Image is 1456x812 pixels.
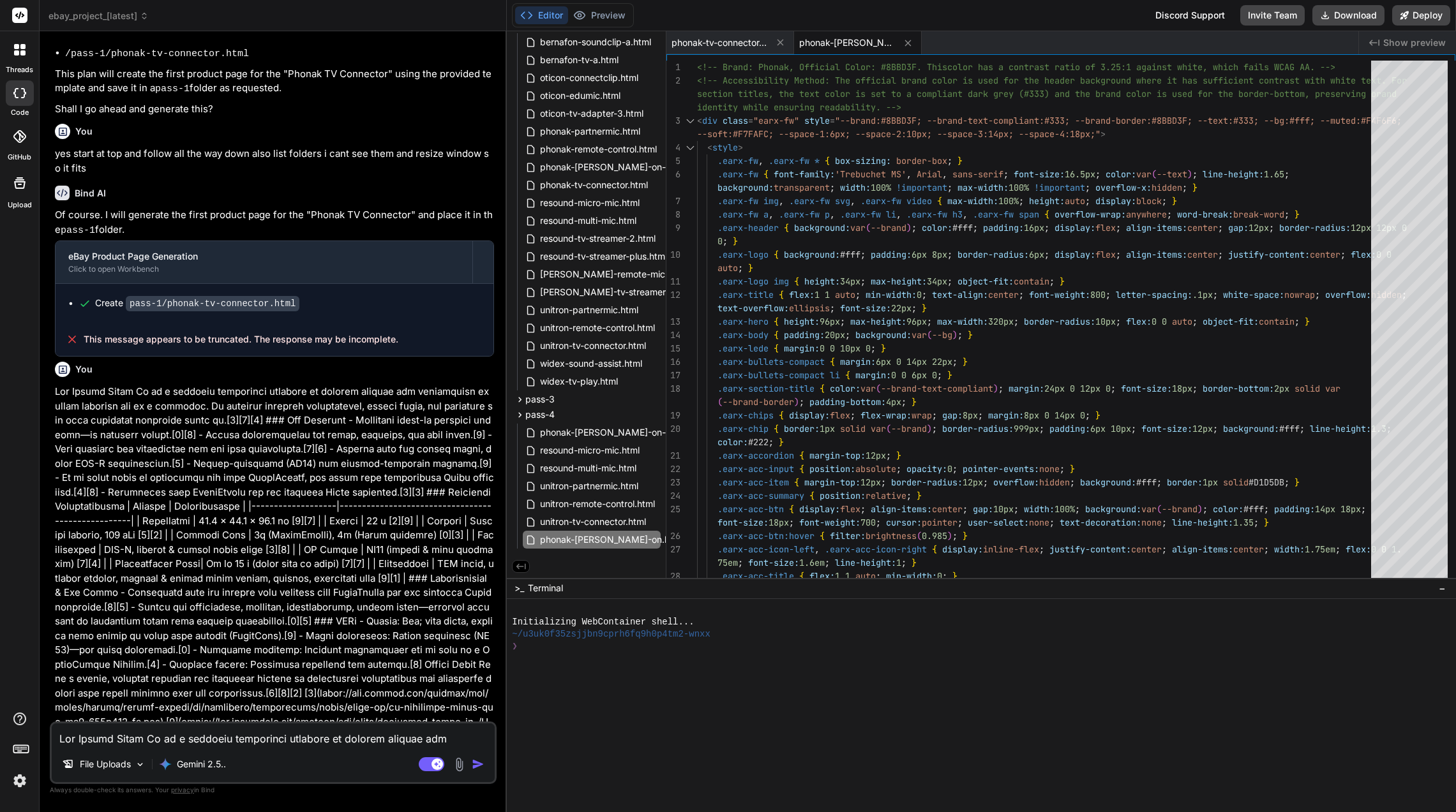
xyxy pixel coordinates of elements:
button: Preview [568,6,631,24]
span: ; [1340,249,1346,260]
span: <!-- Brand: Phonak, Official Color: #8BBD3F. This [697,61,947,73]
span: overflow-wrap: [1054,209,1126,220]
span: flex: [789,289,814,300]
span: , [896,209,901,220]
span: { [1044,209,1049,220]
p: Of course. I will generate the first product page for the "Phonak TV Connector" and place it in t... [55,208,494,238]
span: var [1136,168,1152,180]
span: .earx-body [717,329,769,341]
span: display: [1054,249,1095,260]
code: pass-1/phonak-tv-connector.html [126,296,299,311]
span: { [794,276,799,287]
label: code [11,107,29,118]
span: .earx-hero [717,316,769,327]
span: div [702,115,717,126]
span: 6px [1029,249,1044,260]
span: ; [947,249,952,260]
h6: Bind AI [75,187,106,200]
span: } [748,262,753,274]
span: auto [835,289,855,300]
span: ; [1167,209,1172,220]
span: ; [860,249,866,260]
span: .earx-fw [779,209,820,220]
span: phonak-tv-connector.html [539,177,649,193]
span: img [763,195,779,207]
span: oticon-connectclip.html [539,70,640,85]
img: attachment [452,757,467,772]
span: ; [738,262,743,274]
div: 2 [666,74,680,87]
span: <!-- Accessibility Method: The official brand colo [697,75,952,86]
div: 14 [666,328,680,342]
span: border-radius: [957,249,1029,260]
div: 13 [666,315,680,328]
span: padding: [871,249,912,260]
span: --brand [871,222,906,233]
span: 1 [814,289,820,300]
span: , [779,195,784,207]
button: − [1436,578,1448,598]
span: border-radius: [1024,316,1095,327]
span: 22px [891,302,912,314]
span: .earx-fw [840,209,881,220]
span: auto [1172,316,1192,327]
span: } [1295,209,1300,220]
h6: You [75,125,93,138]
span: 800 [1090,289,1106,300]
div: 11 [666,275,680,288]
span: box-sizing: [835,155,891,166]
span: anywhere [1126,209,1167,220]
span: , [758,155,763,166]
span: 'Trebuchet MS' [835,168,906,180]
div: 5 [666,154,680,168]
span: } [957,155,963,166]
span: } [922,302,927,314]
span: transparent [774,182,830,193]
code: pass-1 [61,225,95,236]
span: resound-tv-streamer-2.html [539,231,657,246]
span: overflow-x: [1095,182,1152,193]
div: Click to collapse the range. [682,114,698,128]
span: .earx-fw [717,195,758,207]
span: flex [1095,222,1116,233]
span: ; [1044,222,1049,233]
span: .earx-fw [973,209,1014,220]
span: ; [973,222,978,233]
div: 3 [666,114,680,128]
span: img [774,276,789,287]
div: 10 [666,248,680,262]
span: ; [1019,195,1024,207]
span: !important [1034,182,1085,193]
span: ; [1315,289,1320,300]
span: border-box [896,155,947,166]
span: gap: [1228,222,1249,233]
span: 0 [717,235,723,247]
span: object-fit: [1203,316,1259,327]
span: align-items: [1126,249,1187,260]
span: ; [1213,289,1218,300]
span: text-overflow: [717,302,789,314]
span: resound-micro-mic.html [539,195,641,210]
span: a [763,209,769,220]
span: --text [1157,168,1187,180]
span: , [942,168,947,180]
span: , [850,195,855,207]
span: max-width: [947,195,998,207]
span: ; [1269,222,1274,233]
div: 6 [666,168,680,181]
span: color has a contrast ratio of 3.25:1 against white [947,61,1203,73]
span: [PERSON_NAME]-remote-microphone-plus.html [539,267,742,282]
span: p [825,209,830,220]
span: ; [1218,249,1223,260]
div: Discord Support [1148,5,1233,26]
span: bernafon-tv-a.html [539,52,620,68]
span: color: [922,222,952,233]
span: span [1019,209,1039,220]
span: hidden [1152,182,1182,193]
span: "--brand:#8BBD3F; --brand-text-compliant:#333; --b [835,115,1090,126]
div: 7 [666,195,680,208]
span: ; [830,302,835,314]
span: svg [835,195,850,207]
span: #fff [952,222,973,233]
span: ; [1095,168,1100,180]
